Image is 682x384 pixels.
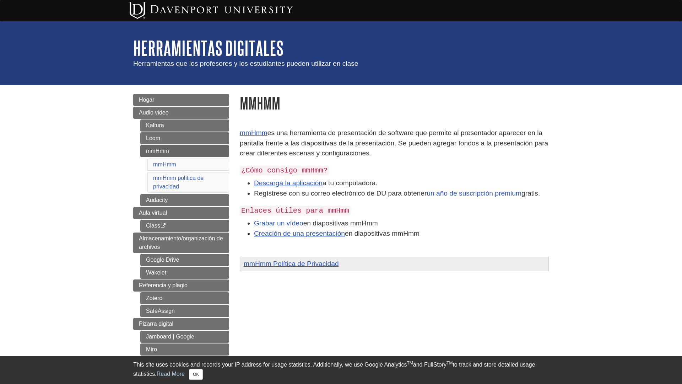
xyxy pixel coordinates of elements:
[140,132,229,144] a: Loom
[133,279,229,292] a: Referencia y plagio
[240,129,548,157] span: es una herramienta de presentación de software que permite al presentador aparecer en la pantalla...
[153,161,176,167] a: mmHmm
[140,145,229,157] a: mmHmm
[254,188,549,199] li: Regístrese con su correo electrónico de DU para obtener gratis.
[139,235,223,250] span: Almacenamiento/organización de archivos
[133,37,283,59] a: Herramientas digitales
[140,194,229,206] a: Audacity
[133,94,229,106] a: Hogar
[157,371,185,377] a: Read More
[254,218,549,229] li: en diapositivas mmHmm
[130,2,293,19] img: Davenport University
[254,178,549,188] li: a tu computadora.
[254,229,549,239] li: en diapositivas mmHmm
[407,361,413,366] sup: TM
[133,107,229,119] a: Audio video
[140,343,229,356] a: Miro
[240,94,549,112] h1: mmHmm
[160,224,166,228] i: This link opens in a new window
[139,282,188,288] span: Referencia y plagio
[133,60,358,67] span: Herramientas que los profesores y los estudiantes pueden utilizar en clase
[140,119,229,132] a: Kaltura
[140,254,229,266] a: Google Drive
[153,175,204,190] a: mmHmm política de privacidad
[446,361,453,366] sup: TM
[140,220,229,232] a: Class
[133,207,229,219] a: Aula virtual
[254,179,323,187] a: Descarga la aplicación
[140,331,229,343] a: Jamboard | Google
[427,190,521,197] a: un año de suscripción premium
[244,260,339,267] a: mmHmm Política de Privacidad
[240,166,329,175] code: ¿Cómo consigo mmHmm?
[133,233,229,253] a: Almacenamiento/organización de archivos
[254,219,303,227] a: Grabar un vídeo
[140,292,229,304] a: Zotero
[133,361,549,380] div: This site uses cookies and records your IP address for usage statistics. Additionally, we use Goo...
[140,305,229,317] a: SafeAssign
[240,129,267,137] a: mmHmm
[189,369,203,380] button: Close
[139,110,169,116] span: Audio video
[240,206,351,215] code: Enlaces útiles para mmHmm
[139,210,167,216] span: Aula virtual
[139,97,155,103] span: Hogar
[140,267,229,279] a: Wakelet
[133,318,229,330] a: Pizarra digital
[139,321,173,327] span: Pizarra digital
[254,230,345,237] a: Creación de una presentación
